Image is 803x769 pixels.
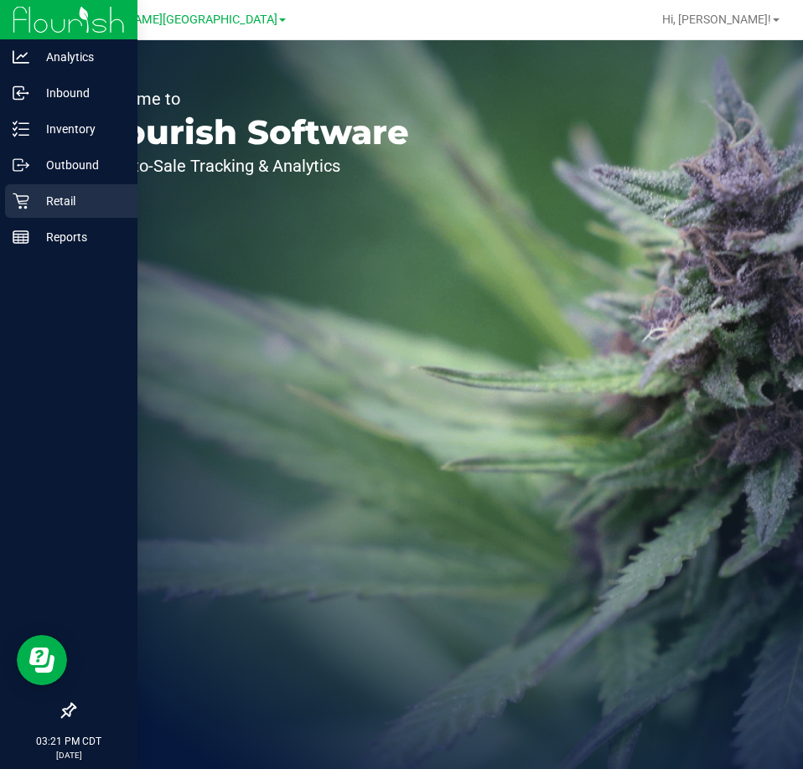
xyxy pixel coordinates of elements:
[29,191,130,211] p: Retail
[13,193,29,209] inline-svg: Retail
[29,119,130,139] p: Inventory
[13,121,29,137] inline-svg: Inventory
[91,116,409,149] p: Flourish Software
[13,49,29,65] inline-svg: Analytics
[91,90,409,107] p: Welcome to
[8,749,130,761] p: [DATE]
[56,13,277,27] span: Ft [PERSON_NAME][GEOGRAPHIC_DATA]
[13,85,29,101] inline-svg: Inbound
[13,229,29,245] inline-svg: Reports
[29,227,130,247] p: Reports
[91,157,409,174] p: Seed-to-Sale Tracking & Analytics
[17,635,67,685] iframe: Resource center
[29,47,130,67] p: Analytics
[29,155,130,175] p: Outbound
[8,734,130,749] p: 03:21 PM CDT
[29,83,130,103] p: Inbound
[662,13,771,26] span: Hi, [PERSON_NAME]!
[13,157,29,173] inline-svg: Outbound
